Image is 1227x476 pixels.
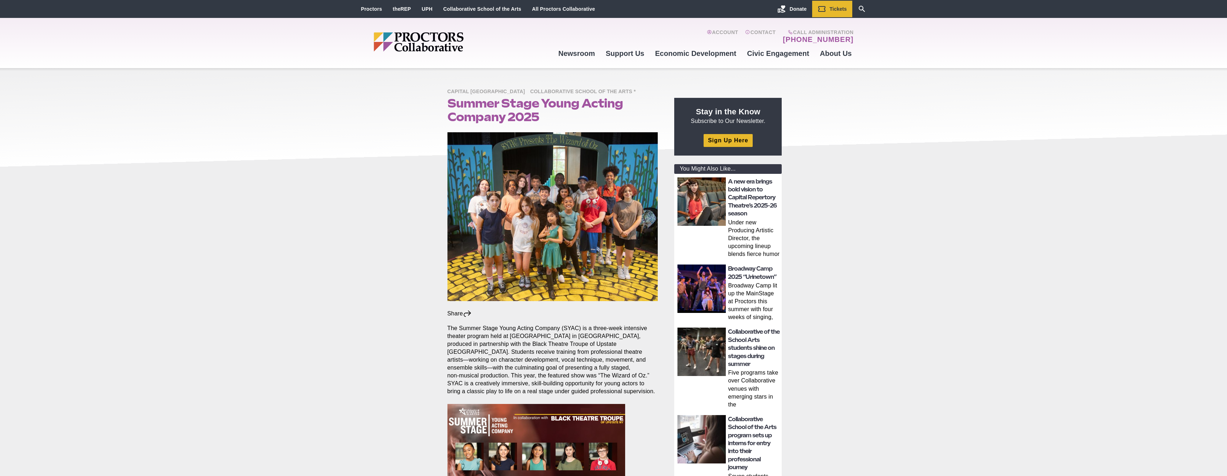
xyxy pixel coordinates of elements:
p: Under new Producing Artistic Director, the upcoming lineup blends fierce humor and dazzling theat... [728,219,780,260]
a: Economic Development [650,44,742,63]
span: Capital [GEOGRAPHIC_DATA] [447,87,529,96]
div: Share [447,310,472,318]
a: theREP [393,6,411,12]
a: Tickets [812,1,852,17]
p: Broadway Camp lit up the MainStage at Proctors this summer with four weeks of singing, dancing, a... [728,282,780,323]
a: Search [852,1,872,17]
img: Proctors logo [374,32,519,52]
a: Collaborative School of the Arts * [530,88,639,94]
img: thumbnail: A new era brings bold vision to Capital Repertory Theatre’s 2025-26 season [677,177,726,226]
span: Donate [790,6,806,12]
p: The Summer Stage Young Acting Company (SYAC) is a three‑week intensive theater program held at [G... [447,324,658,396]
a: Contact [745,29,776,44]
p: Subscribe to Our Newsletter. [683,106,773,125]
a: All Proctors Collaborative [532,6,595,12]
img: thumbnail: Broadway Camp 2025 “Urinetown” [677,265,726,313]
a: Collaborative School of the Arts [443,6,521,12]
a: Newsroom [553,44,600,63]
h1: Summer Stage Young Acting Company 2025 [447,96,658,124]
strong: Stay in the Know [696,107,761,116]
a: Collaborative of the School Arts students shine on stages during summer [728,328,780,367]
a: Capital [GEOGRAPHIC_DATA] [447,88,529,94]
span: Tickets [830,6,847,12]
img: thumbnail: Collaborative of the School Arts students shine on stages during summer [677,328,726,376]
a: Account [707,29,738,44]
a: Broadway Camp 2025 “Urinetown” [728,265,776,280]
a: [PHONE_NUMBER] [783,35,853,44]
a: Civic Engagement [742,44,814,63]
a: Donate [772,1,812,17]
a: Proctors [361,6,382,12]
img: thumbnail: Collaborative School of the Arts program sets up interns for entry into their professi... [677,415,726,463]
a: UPH [422,6,432,12]
a: Support Us [600,44,650,63]
a: A new era brings bold vision to Capital Repertory Theatre’s 2025-26 season [728,178,777,217]
span: Collaborative School of the Arts * [530,87,639,96]
p: Five programs take over Collaborative venues with emerging stars in the [GEOGRAPHIC_DATA] During ... [728,369,780,410]
a: Sign Up Here [704,134,752,147]
a: Collaborative School of the Arts program sets up interns for entry into their professional journey [728,416,776,471]
a: About Us [815,44,857,63]
span: Call Administration [781,29,853,35]
div: You Might Also Like... [674,164,782,174]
